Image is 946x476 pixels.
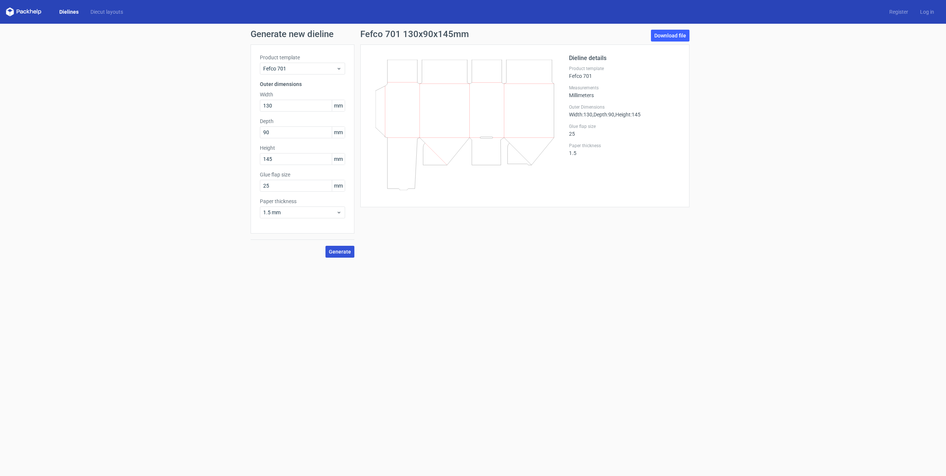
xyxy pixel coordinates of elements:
[260,171,345,178] label: Glue flap size
[251,30,695,39] h1: Generate new dieline
[260,144,345,152] label: Height
[569,112,592,118] span: Width : 130
[569,54,680,63] h2: Dieline details
[569,143,680,156] div: 1.5
[263,65,336,72] span: Fefco 701
[592,112,614,118] span: , Depth : 90
[332,180,345,191] span: mm
[325,246,354,258] button: Generate
[883,8,914,16] a: Register
[260,198,345,205] label: Paper thickness
[614,112,641,118] span: , Height : 145
[263,209,336,216] span: 1.5 mm
[260,91,345,98] label: Width
[569,123,680,137] div: 25
[569,66,680,79] div: Fefco 701
[569,123,680,129] label: Glue flap size
[651,30,689,42] a: Download file
[329,249,351,254] span: Generate
[569,85,680,91] label: Measurements
[569,66,680,72] label: Product template
[332,153,345,165] span: mm
[569,85,680,98] div: Millimeters
[360,30,469,39] h1: Fefco 701 130x90x145mm
[569,104,680,110] label: Outer Dimensions
[53,8,85,16] a: Dielines
[332,127,345,138] span: mm
[332,100,345,111] span: mm
[569,143,680,149] label: Paper thickness
[260,54,345,61] label: Product template
[260,118,345,125] label: Depth
[260,80,345,88] h3: Outer dimensions
[914,8,940,16] a: Log in
[85,8,129,16] a: Diecut layouts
